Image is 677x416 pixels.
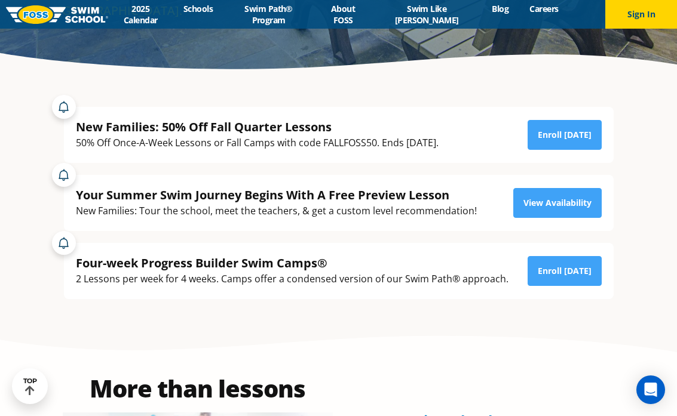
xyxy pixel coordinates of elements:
[528,120,602,150] a: Enroll [DATE]
[513,188,602,218] a: View Availability
[636,375,665,404] div: Open Intercom Messenger
[372,3,482,26] a: Swim Like [PERSON_NAME]
[76,187,477,203] div: Your Summer Swim Journey Begins With A Free Preview Lesson
[314,3,372,26] a: About FOSS
[223,3,314,26] a: Swim Path® Program
[528,256,602,286] a: Enroll [DATE]
[76,203,477,219] div: New Families: Tour the school, meet the teachers, & get a custom level recommendation!
[76,271,508,287] div: 2 Lessons per week for 4 weeks. Camps offer a condensed version of our Swim Path® approach.
[519,3,569,14] a: Careers
[6,5,108,24] img: FOSS Swim School Logo
[63,377,333,400] h2: More than lessons
[76,119,439,135] div: New Families: 50% Off Fall Quarter Lessons
[76,255,508,271] div: Four-week Progress Builder Swim Camps®
[23,377,37,396] div: TOP
[482,3,519,14] a: Blog
[76,135,439,151] div: 50% Off Once-A-Week Lessons or Fall Camps with code FALLFOSS50. Ends [DATE].
[108,3,173,26] a: 2025 Calendar
[173,3,223,14] a: Schools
